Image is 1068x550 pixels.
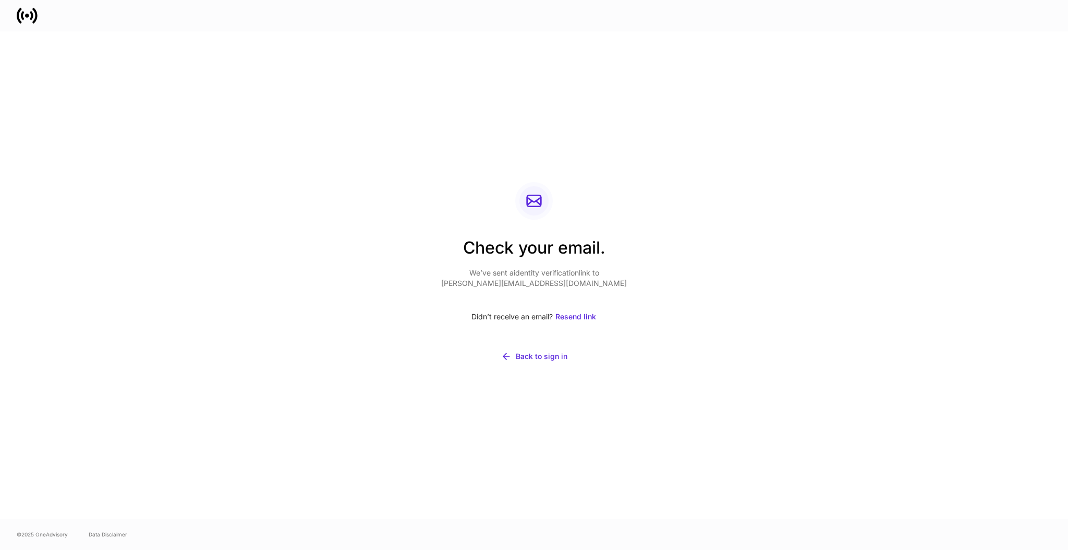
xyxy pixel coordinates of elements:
[555,312,596,322] div: Resend link
[441,345,627,368] button: Back to sign in
[516,351,567,362] div: Back to sign in
[441,305,627,328] div: Didn’t receive an email?
[555,305,597,328] button: Resend link
[17,530,68,539] span: © 2025 OneAdvisory
[441,268,627,289] p: We’ve sent a identity verification link to [PERSON_NAME][EMAIL_ADDRESS][DOMAIN_NAME]
[441,236,627,268] h2: Check your email.
[89,530,127,539] a: Data Disclaimer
